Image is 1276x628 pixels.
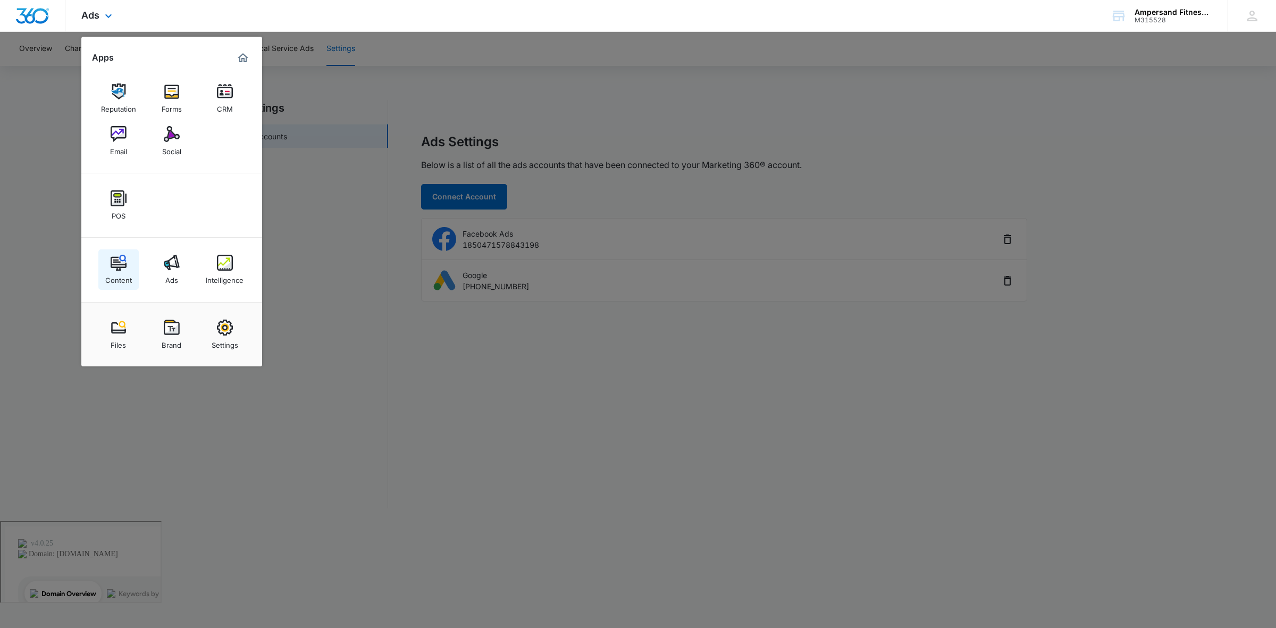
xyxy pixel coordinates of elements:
div: Files [111,336,126,349]
img: logo_orange.svg [17,17,26,26]
div: Ads [165,271,178,284]
img: website_grey.svg [17,28,26,36]
div: v 4.0.25 [30,17,52,26]
div: Content [105,271,132,284]
a: Content [98,249,139,290]
div: CRM [217,99,233,113]
a: Forms [152,78,192,119]
div: Brand [162,336,181,349]
div: Social [162,142,181,156]
a: POS [98,185,139,225]
div: Domain: [DOMAIN_NAME] [28,28,117,36]
a: Ads [152,249,192,290]
div: Forms [162,99,182,113]
a: Reputation [98,78,139,119]
a: Brand [152,314,192,355]
span: Ads [81,10,99,21]
div: account name [1135,8,1212,16]
div: Intelligence [206,271,244,284]
div: account id [1135,16,1212,24]
div: Settings [212,336,238,349]
a: Intelligence [205,249,245,290]
img: tab_keywords_by_traffic_grey.svg [106,67,114,76]
div: Domain Overview [40,68,95,75]
a: Files [98,314,139,355]
div: POS [112,206,125,220]
img: tab_domain_overview_orange.svg [29,67,37,76]
a: Settings [205,314,245,355]
h2: Apps [92,53,114,63]
a: Email [98,121,139,161]
div: Email [110,142,127,156]
a: CRM [205,78,245,119]
a: Marketing 360® Dashboard [234,49,251,66]
div: Reputation [101,99,136,113]
a: Social [152,121,192,161]
div: Keywords by Traffic [117,68,179,75]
